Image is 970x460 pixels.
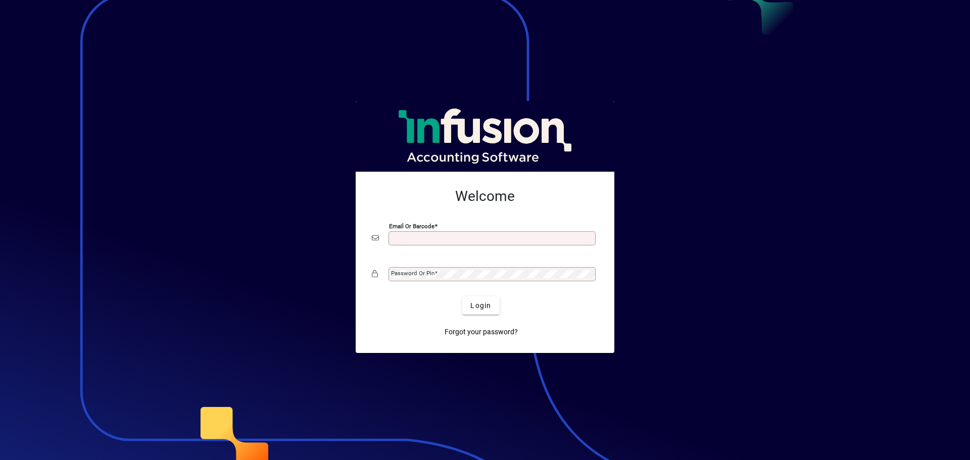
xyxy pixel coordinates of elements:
[391,270,434,277] mat-label: Password or Pin
[441,323,522,341] a: Forgot your password?
[445,327,518,337] span: Forgot your password?
[372,188,598,205] h2: Welcome
[389,223,434,230] mat-label: Email or Barcode
[470,300,491,311] span: Login
[462,296,499,315] button: Login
